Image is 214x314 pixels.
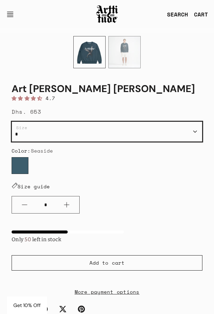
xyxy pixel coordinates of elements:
a: SEARCH [161,7,188,21]
a: More payment options [12,288,202,296]
button: Add to cart [12,255,202,271]
button: Open navigation [6,6,19,23]
span: 4.7 [46,95,55,102]
a: Open cart [188,7,208,21]
button: Minus [12,196,37,213]
span: Add to cart [89,259,125,266]
span: Seaside [31,147,53,154]
h1: Art [PERSON_NAME] [PERSON_NAME] [12,83,202,95]
span: 4.67 stars [12,95,46,102]
div: CART [194,10,208,19]
img: Art Angel French Terry Crewneck [74,36,105,68]
img: Art Angel French Terry Crewneck [109,36,140,68]
div: Color: [12,147,202,154]
div: 1 / 2 [73,36,106,68]
div: Only left in stock [12,233,124,244]
input: Quantity [37,198,54,211]
div: 2 / 2 [108,36,141,68]
span: Dhs. 653 [12,107,41,116]
div: Get 10% Off [7,296,47,314]
span: Get 10% Off [13,302,41,308]
span: 50 [24,236,32,243]
button: Plus [54,196,79,213]
label: Seaside [12,157,28,174]
a: Size guide [12,183,50,190]
img: Arttitude [96,5,119,24]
